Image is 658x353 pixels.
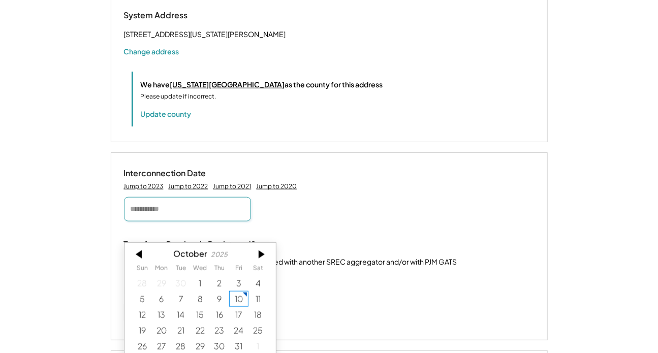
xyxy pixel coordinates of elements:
div: 10/14/2025 [171,307,191,323]
div: This system has been previously registered with another SREC aggregator and/or with PJM GATS [141,257,457,267]
th: Thursday [210,265,229,275]
div: 10/15/2025 [191,307,210,323]
div: 10/12/2025 [133,307,152,323]
th: Saturday [248,265,268,275]
div: 10/25/2025 [248,323,268,338]
div: 10/05/2025 [133,291,152,307]
div: We have as the county for this address [141,79,383,90]
div: 10/01/2025 [191,275,210,291]
div: 2025 [211,251,228,259]
div: 10/04/2025 [248,275,268,291]
button: Update county [141,109,192,119]
div: 9/28/2025 [133,275,152,291]
div: Jump to 2021 [213,182,252,190]
div: 10/13/2025 [152,307,171,323]
div: October [173,249,207,259]
th: Tuesday [171,265,191,275]
div: 10/06/2025 [152,291,171,307]
div: 10/21/2025 [171,323,191,338]
th: Monday [152,265,171,275]
div: Jump to 2023 [124,182,164,190]
div: [STREET_ADDRESS][US_STATE][PERSON_NAME] [124,28,286,41]
div: System Address [124,10,226,21]
div: 10/23/2025 [210,323,229,338]
th: Wednesday [191,265,210,275]
div: 10/03/2025 [229,275,248,291]
th: Friday [229,265,248,275]
div: 10/10/2025 [229,291,248,307]
div: 10/24/2025 [229,323,248,338]
div: 10/17/2025 [229,307,248,323]
div: 10/16/2025 [210,307,229,323]
div: 10/19/2025 [133,323,152,338]
div: 10/08/2025 [191,291,210,307]
div: Jump to 2022 [169,182,208,190]
button: Change address [124,46,179,56]
div: 10/20/2025 [152,323,171,338]
th: Sunday [133,265,152,275]
div: 9/29/2025 [152,275,171,291]
div: 10/22/2025 [191,323,210,338]
div: Please update if incorrect. [141,92,216,101]
div: Jump to 2020 [257,182,297,190]
div: 10/18/2025 [248,307,268,323]
u: [US_STATE][GEOGRAPHIC_DATA] [170,80,285,89]
div: Transfer or Previously Registered? [124,239,256,250]
div: 10/07/2025 [171,291,191,307]
div: Interconnection Date [124,168,226,179]
div: 10/02/2025 [210,275,229,291]
div: 9/30/2025 [171,275,191,291]
div: 10/11/2025 [248,291,268,307]
div: 10/09/2025 [210,291,229,307]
